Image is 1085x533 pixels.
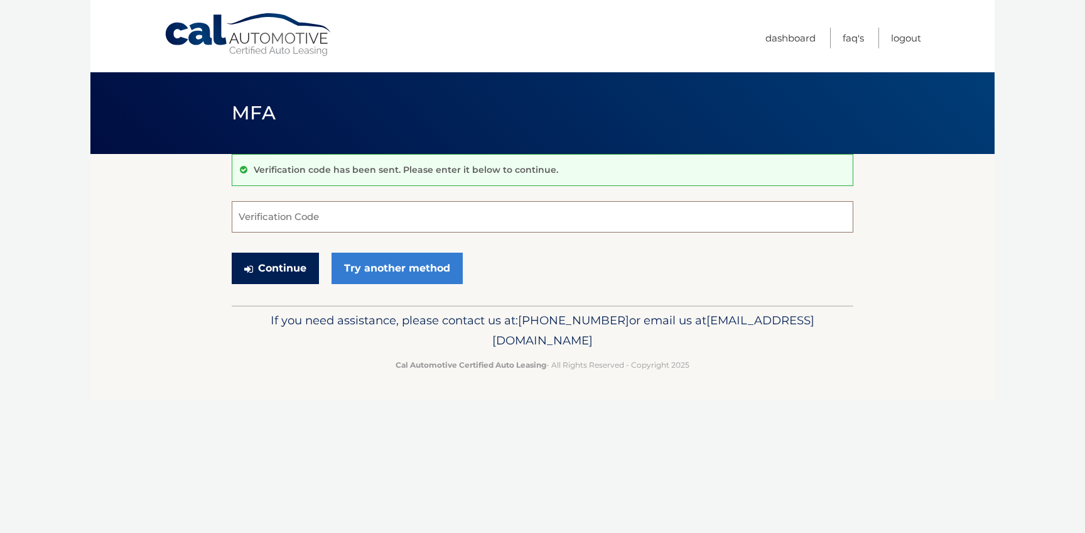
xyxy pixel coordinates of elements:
span: [EMAIL_ADDRESS][DOMAIN_NAME] [492,313,814,348]
a: FAQ's [843,28,864,48]
button: Continue [232,253,319,284]
p: - All Rights Reserved - Copyright 2025 [240,358,845,371]
a: Cal Automotive [164,13,333,57]
p: If you need assistance, please contact us at: or email us at [240,310,845,351]
span: MFA [232,101,276,124]
p: Verification code has been sent. Please enter it below to continue. [254,164,558,175]
a: Dashboard [765,28,816,48]
a: Try another method [332,253,463,284]
strong: Cal Automotive Certified Auto Leasing [396,360,546,370]
input: Verification Code [232,201,853,233]
span: [PHONE_NUMBER] [518,313,629,327]
a: Logout [891,28,921,48]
